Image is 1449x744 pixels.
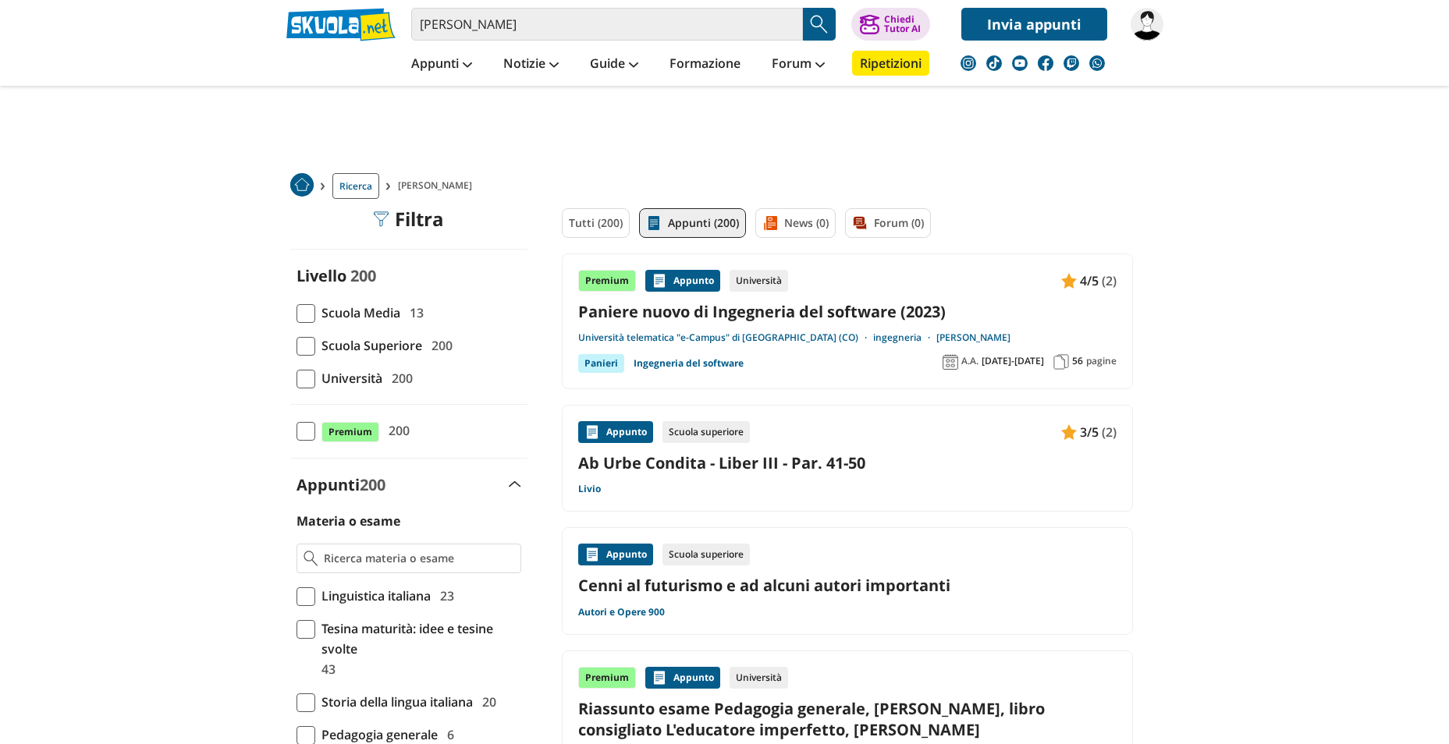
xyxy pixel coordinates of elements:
a: Università telematica "e-Campus" di [GEOGRAPHIC_DATA] (CO) [578,331,873,344]
a: Autori e Opere 900 [578,606,665,618]
a: Tutti (200) [562,208,630,238]
span: 200 [382,420,410,441]
span: 4/5 [1080,271,1099,291]
span: 20 [476,692,496,712]
a: Paniere nuovo di Ingegneria del software (2023) [578,301,1117,322]
img: youtube [1012,55,1028,71]
a: Ingegneria del software [634,354,744,373]
a: Formazione [666,51,744,79]
div: Panieri [578,354,624,373]
span: Scuola Superiore [315,335,422,356]
span: 3/5 [1080,422,1099,442]
img: facebook [1038,55,1053,71]
img: Anno accademico [943,354,958,370]
img: Apri e chiudi sezione [509,481,521,487]
span: 13 [403,303,424,323]
div: Scuola superiore [662,421,750,443]
div: Università [730,667,788,689]
img: Ricerca materia o esame [304,551,318,566]
div: Chiedi Tutor AI [884,15,921,34]
img: WhatsApp [1089,55,1105,71]
img: tiktok [986,55,1002,71]
img: Appunti filtro contenuto attivo [646,215,662,231]
img: Appunti contenuto [584,547,600,562]
span: Storia della lingua italiana [315,692,473,712]
img: Appunti contenuto [652,273,667,289]
div: Appunto [645,270,720,292]
span: A.A. [961,355,978,367]
span: Linguistica italiana [315,586,431,606]
img: Appunti contenuto [652,670,667,686]
a: Appunti [407,51,476,79]
span: [PERSON_NAME] [398,173,478,199]
label: Appunti [297,474,385,495]
a: Forum [768,51,829,79]
div: Appunto [645,667,720,689]
div: Premium [578,270,636,292]
div: Scuola superiore [662,544,750,565]
img: Appunti contenuto [1061,273,1077,289]
span: 56 [1072,355,1083,367]
img: Ben_2 [1131,8,1163,41]
label: Livello [297,265,346,286]
span: 200 [385,368,413,388]
a: Cenni al futurismo e ad alcuni autori importanti [578,575,1117,596]
div: Appunto [578,421,653,443]
span: Premium [321,422,379,442]
img: instagram [961,55,976,71]
a: Riassunto esame Pedagogia generale, [PERSON_NAME], libro consigliato L'educatore imperfetto, [PER... [578,698,1117,740]
span: (2) [1102,422,1117,442]
span: 200 [425,335,453,356]
span: 200 [350,265,376,286]
span: [DATE]-[DATE] [982,355,1044,367]
a: Invia appunti [961,8,1107,41]
button: ChiediTutor AI [851,8,930,41]
a: Ab Urbe Condita - Liber III - Par. 41-50 [578,452,1117,473]
a: [PERSON_NAME] [936,331,1010,344]
span: Tesina maturità: idee e tesine svolte [315,618,521,659]
a: Livio [578,483,601,495]
a: Appunti (200) [639,208,746,238]
span: 23 [434,586,454,606]
img: Cerca appunti, riassunti o versioni [808,12,831,36]
div: Università [730,270,788,292]
img: twitch [1064,55,1079,71]
div: Filtra [373,208,444,230]
div: Appunto [578,544,653,565]
span: Università [315,368,382,388]
img: Appunti contenuto [584,424,600,440]
span: pagine [1086,355,1117,367]
span: 43 [315,659,336,679]
div: Premium [578,667,636,689]
a: Home [290,173,314,199]
label: Materia o esame [297,512,400,530]
span: Scuola Media [315,303,400,323]
img: Appunti contenuto [1061,424,1077,440]
a: Notizie [499,51,563,79]
button: Search Button [803,8,836,41]
span: 200 [360,474,385,495]
a: Ricerca [332,173,379,199]
input: Cerca appunti, riassunti o versioni [411,8,803,41]
img: Pagine [1053,354,1069,370]
a: ingegneria [873,331,936,344]
img: Filtra filtri mobile [373,211,389,227]
input: Ricerca materia o esame [324,551,513,566]
a: Ripetizioni [852,51,929,76]
img: Home [290,173,314,197]
a: Guide [586,51,642,79]
span: (2) [1102,271,1117,291]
